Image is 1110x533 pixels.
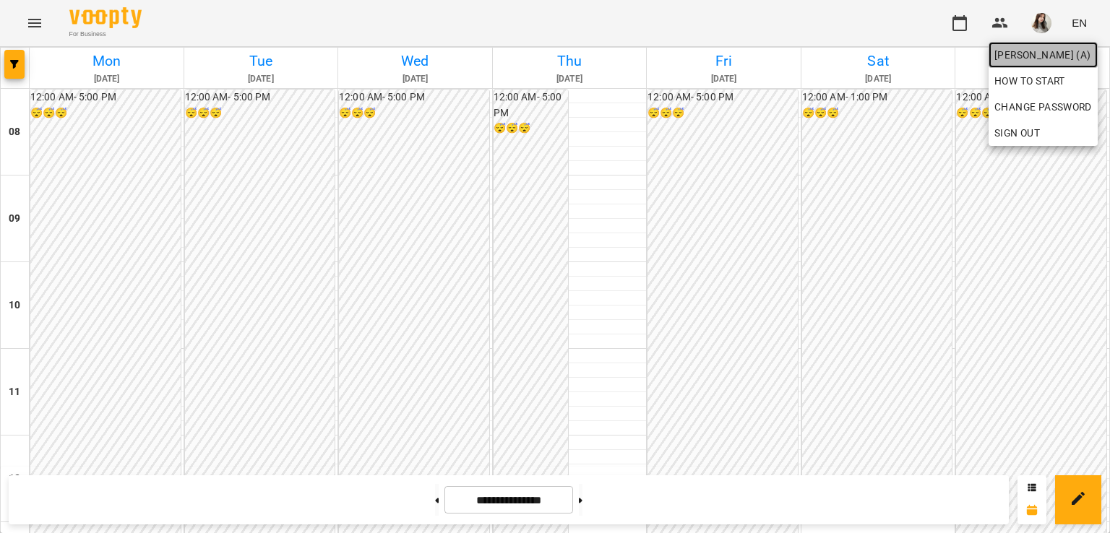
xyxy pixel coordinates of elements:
[989,68,1071,94] a: How to start
[994,98,1092,116] span: Change Password
[994,124,1040,142] span: Sign Out
[989,120,1098,146] button: Sign Out
[994,72,1065,90] span: How to start
[994,46,1092,64] span: [PERSON_NAME] (а)
[989,94,1098,120] a: Change Password
[989,42,1098,68] a: [PERSON_NAME] (а)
